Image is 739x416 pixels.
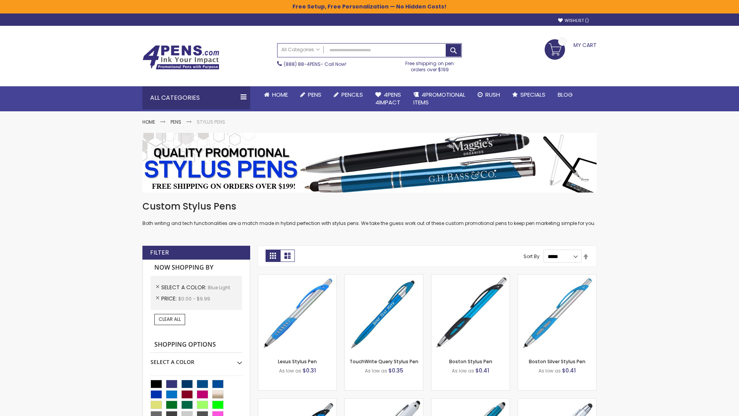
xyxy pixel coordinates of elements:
[345,274,423,281] a: TouchWrite Query Stylus Pen-Blue Light
[349,358,418,365] a: TouchWrite Query Stylus Pen
[159,316,181,322] span: Clear All
[431,274,510,281] a: Boston Stylus Pen-Blue - Light
[485,91,500,99] span: Rush
[272,91,288,99] span: Home
[365,367,387,374] span: As low as
[471,86,506,103] a: Rush
[208,284,230,291] span: Blue Light
[161,295,178,302] span: Price
[178,295,210,302] span: $0.00 - $9.99
[449,358,492,365] a: Boston Stylus Pen
[388,367,403,374] span: $0.35
[266,250,280,262] strong: Grid
[154,314,185,325] a: Clear All
[431,275,510,353] img: Boston Stylus Pen-Blue - Light
[407,86,471,111] a: 4PROMOTIONALITEMS
[284,61,346,67] span: - Call Now!
[150,260,242,276] strong: Now Shopping by
[413,91,465,106] span: 4PROMOTIONAL ITEMS
[303,367,316,374] span: $0.31
[506,86,552,103] a: Specials
[197,119,225,125] strong: Stylus Pens
[150,337,242,353] strong: Shopping Options
[431,398,510,405] a: Lory Metallic Stylus Pen-Blue - Light
[558,91,573,99] span: Blog
[341,91,363,99] span: Pencils
[375,91,401,106] span: 4Pens 4impact
[328,86,369,103] a: Pencils
[529,358,585,365] a: Boston Silver Stylus Pen
[345,398,423,405] a: Kimberly Logo Stylus Pens-LT-Blue
[523,253,540,260] label: Sort By
[171,119,181,125] a: Pens
[518,398,596,405] a: Silver Cool Grip Stylus Pen-Blue - Light
[284,61,321,67] a: (888) 88-4PENS
[161,283,208,291] span: Select A Color
[258,274,336,281] a: Lexus Stylus Pen-Blue - Light
[278,44,324,56] a: All Categories
[562,367,576,374] span: $0.41
[294,86,328,103] a: Pens
[538,367,561,374] span: As low as
[558,18,589,23] a: Wishlist
[142,45,219,70] img: 4Pens Custom Pens and Promotional Products
[258,275,336,353] img: Lexus Stylus Pen-Blue - Light
[398,57,462,73] div: Free shipping on pen orders over $199
[258,398,336,405] a: Lexus Metallic Stylus Pen-Blue - Light
[369,86,407,111] a: 4Pens4impact
[258,86,294,103] a: Home
[552,86,579,103] a: Blog
[518,274,596,281] a: Boston Silver Stylus Pen-Blue - Light
[518,275,596,353] img: Boston Silver Stylus Pen-Blue - Light
[520,91,545,99] span: Specials
[452,367,474,374] span: As low as
[142,86,250,109] div: All Categories
[475,367,489,374] span: $0.41
[142,133,597,193] img: Stylus Pens
[279,367,301,374] span: As low as
[142,200,597,213] h1: Custom Stylus Pens
[150,248,169,257] strong: Filter
[150,353,242,366] div: Select A Color
[142,200,597,227] div: Both writing and tech functionalities are a match made in hybrid perfection with stylus pens. We ...
[142,119,155,125] a: Home
[345,275,423,353] img: TouchWrite Query Stylus Pen-Blue Light
[281,47,320,53] span: All Categories
[278,358,317,365] a: Lexus Stylus Pen
[308,91,321,99] span: Pens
